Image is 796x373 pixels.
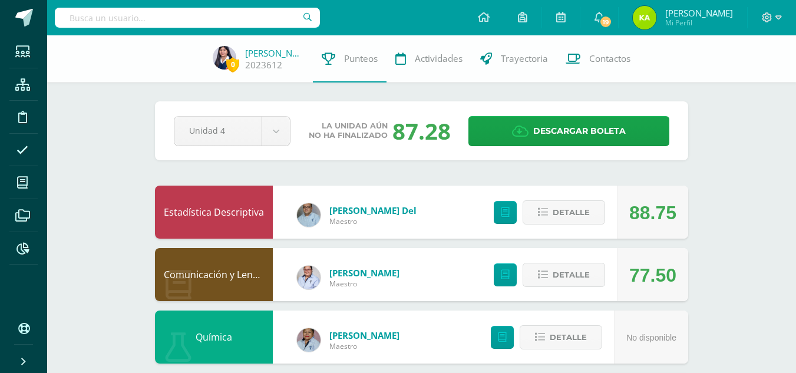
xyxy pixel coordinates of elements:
span: Detalle [550,326,587,348]
button: Detalle [520,325,602,349]
a: 2023612 [245,59,282,71]
a: [PERSON_NAME] [329,329,399,341]
a: Química [196,331,232,344]
span: 0 [226,57,239,72]
span: Maestro [329,279,399,289]
img: f9f79b6582c409e48e29a3a1ed6b6674.png [297,328,321,352]
a: Trayectoria [471,35,557,82]
span: La unidad aún no ha finalizado [309,121,388,140]
a: Estadística Descriptiva [164,206,264,219]
button: Detalle [523,263,605,287]
div: 88.75 [629,186,676,239]
span: 19 [599,15,612,28]
a: [PERSON_NAME] [245,47,304,59]
span: Actividades [415,52,463,65]
div: Química [155,311,273,364]
a: Comunicación y Lenguaje L3 (Inglés Técnico) 5 [164,268,368,281]
a: Contactos [557,35,639,82]
div: Comunicación y Lenguaje L3 (Inglés Técnico) 5 [155,248,273,301]
span: Unidad 4 [189,117,247,144]
img: d6f4a965678b72818fa0429cbf0648b7.png [633,6,656,29]
span: Maestro [329,216,417,226]
span: Detalle [553,202,590,223]
input: Busca un usuario... [55,8,320,28]
span: Mi Perfil [665,18,733,28]
span: No disponible [626,333,676,342]
div: 87.28 [392,115,451,146]
span: Maestro [329,341,399,351]
a: [PERSON_NAME] [329,267,399,279]
img: a2da35ff555ef07e2fde2f49e3fe0410.png [213,46,236,70]
button: Detalle [523,200,605,225]
div: 77.50 [629,249,676,302]
a: Punteos [313,35,387,82]
a: Unidad 4 [174,117,290,146]
span: Detalle [553,264,590,286]
span: Trayectoria [501,52,548,65]
a: [PERSON_NAME] del [329,204,417,216]
img: 9bda7905687ab488ca4bd408901734b0.png [297,203,321,227]
img: 2ae3b50cfd2585439a92959790b77830.png [297,266,321,289]
a: Actividades [387,35,471,82]
a: Descargar boleta [468,116,669,146]
div: Estadística Descriptiva [155,186,273,239]
span: Descargar boleta [533,117,626,146]
span: Contactos [589,52,630,65]
span: [PERSON_NAME] [665,7,733,19]
span: Punteos [344,52,378,65]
